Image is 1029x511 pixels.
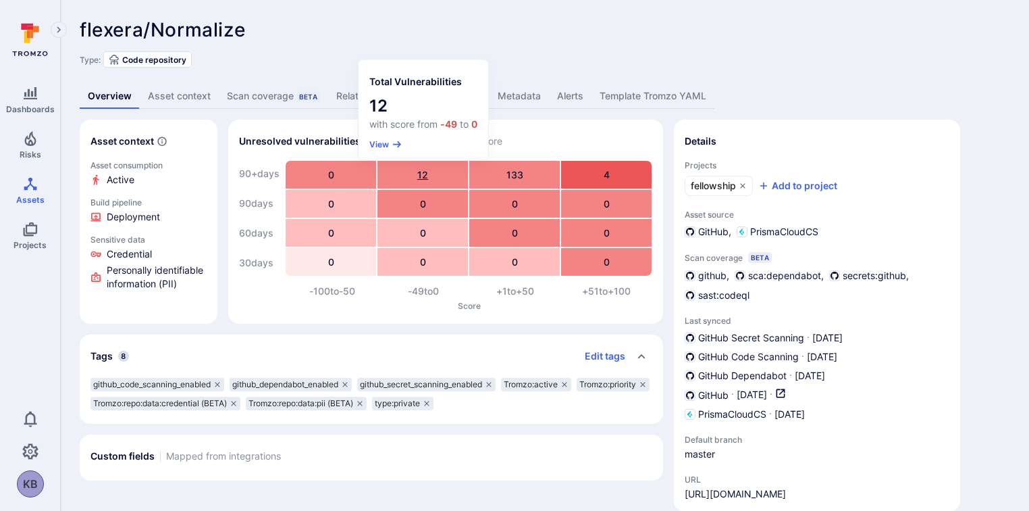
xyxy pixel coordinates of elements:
div: github_secret_scanning_enabled [357,378,496,391]
h2: Details [685,135,716,148]
h2: Unresolved vulnerabilities [239,135,361,148]
span: flexera/Normalize [80,18,245,41]
div: 60 days [239,220,280,247]
div: 0 [561,248,652,276]
a: Click to view evidence [88,157,209,189]
div: 0 [286,219,376,247]
div: secrets:github [829,268,906,283]
div: type:private [372,397,433,410]
h2: Total Vulnerabilities [369,75,462,89]
p: with score from to [369,117,477,131]
div: 0 [377,248,468,276]
a: Click to view evidence [88,232,209,293]
a: Overview [80,84,140,109]
div: Tromzo:active [501,378,571,391]
a: Metadata [490,84,549,109]
div: 0 [286,190,376,218]
div: -100 to -50 [286,285,378,298]
a: Asset context [140,84,219,109]
div: Asset tabs [80,84,1010,109]
span: GitHub Code Scanning [698,350,799,364]
section: custom fields card [80,435,663,481]
div: 0 [469,219,560,247]
span: Code repository [122,55,186,65]
a: Click to view evidence [88,195,209,226]
span: Assets [16,195,45,205]
div: +51 to +100 [561,285,653,298]
div: 30 days [239,249,280,276]
span: GitHub [698,389,729,402]
p: Sensitive data [90,235,207,245]
div: 0 [377,219,468,247]
button: Edit tags [574,345,625,367]
div: Beta [296,91,320,102]
li: Credential [90,247,207,261]
h2: Tags [90,349,113,363]
div: Add to project [758,179,837,193]
span: 0 [471,118,477,130]
p: · [801,350,804,364]
span: github_dependabot_enabled [232,379,338,390]
a: Alerts [549,84,591,109]
p: Asset consumption [90,160,207,170]
span: github_code_scanning_enabled [93,379,211,390]
span: Asset source [685,210,949,220]
div: Kartikeya Bhat [17,470,44,497]
div: 0 [561,190,652,218]
span: [DATE] [737,388,767,402]
div: 0 [561,219,652,247]
span: Risks [20,149,41,160]
a: Template Tromzo YAML [591,84,714,109]
p: · [731,388,734,402]
span: Tromzo:repo:data:pii (BETA) [248,398,353,409]
div: 133 [469,161,560,189]
span: 8 [118,351,129,362]
span: Tromzo:repo:data:credential (BETA) [93,398,227,409]
span: Tromzo:active [504,379,558,390]
div: GitHub [685,225,729,239]
p: · [770,388,772,402]
p: · [807,331,810,345]
span: URL [685,474,786,485]
span: Projects [685,160,949,170]
div: Tromzo:priority [577,378,650,391]
p: · [769,408,772,421]
button: KB [17,470,44,497]
span: [DATE] [774,408,805,421]
li: Personally identifiable information (PII) [90,264,207,291]
div: 4 [561,161,652,189]
i: Expand navigation menu [54,24,63,36]
span: master [685,447,793,461]
span: [DATE] [812,331,843,345]
span: -49 [440,118,457,130]
svg: Automatically discovered context associated with the asset [157,136,167,147]
span: [DATE] [795,369,825,383]
a: fellowship [685,176,753,196]
div: sca:dependabot [735,268,821,283]
span: Projects [14,240,47,250]
div: Scan coverage [227,89,320,103]
div: 0 [469,190,560,218]
div: +1 to +50 [469,285,561,298]
h2: Asset context [90,135,154,148]
h2: Custom fields [90,449,155,463]
div: 90+ days [239,160,280,187]
span: GitHub Dependabot [698,369,787,383]
div: 90 days [239,190,280,217]
a: Related assets [328,84,411,109]
li: Deployment [90,210,207,224]
span: Dashboards [6,104,55,114]
div: -49 to 0 [378,285,470,298]
span: Scan coverage [685,253,743,263]
div: Collapse tags [80,335,663,378]
p: · [789,369,792,383]
li: Active [90,173,207,187]
span: type:private [375,398,420,409]
a: [URL][DOMAIN_NAME] [685,487,786,501]
div: PrismaCloudCS [737,225,818,239]
div: 0 [377,190,468,218]
div: github_code_scanning_enabled [90,378,224,391]
div: 12 [377,161,468,189]
button: View [369,139,402,149]
div: Beta [748,252,772,263]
